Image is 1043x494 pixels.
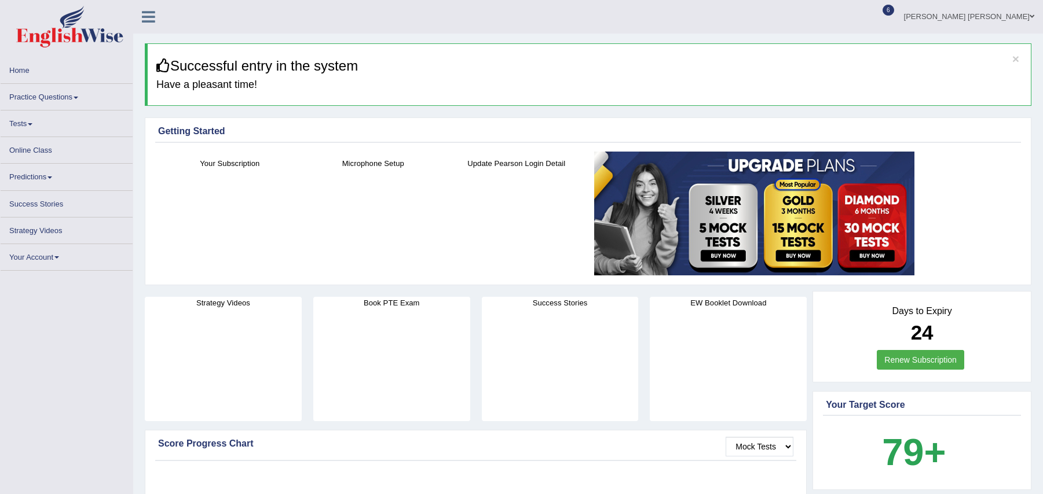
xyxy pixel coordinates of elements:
[911,321,934,344] b: 24
[1,57,133,80] a: Home
[158,437,793,451] div: Score Progress Chart
[826,306,1018,316] h4: Days to Expiry
[877,350,964,370] a: Renew Subscription
[882,431,946,473] b: 79+
[1012,53,1019,65] button: ×
[451,157,583,169] h4: Update Pearson Login Detail
[1,191,133,213] a: Success Stories
[594,152,914,275] img: small5.jpg
[156,58,1022,73] h3: Successful entry in the system
[313,297,470,309] h4: Book PTE Exam
[164,157,296,169] h4: Your Subscription
[650,297,807,309] h4: EW Booklet Download
[1,244,133,267] a: Your Account
[1,217,133,240] a: Strategy Videos
[1,110,133,133] a: Tests
[1,164,133,186] a: Predictions
[156,79,1022,91] h4: Have a pleasant time!
[158,124,1018,138] div: Getting Started
[1,137,133,160] a: Online Class
[826,398,1018,412] div: Your Target Score
[308,157,440,169] h4: Microphone Setup
[1,84,133,106] a: Practice Questions
[145,297,302,309] h4: Strategy Videos
[482,297,639,309] h4: Success Stories
[883,5,894,16] span: 6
